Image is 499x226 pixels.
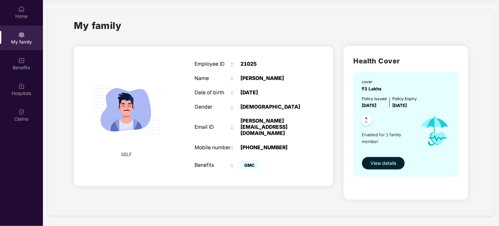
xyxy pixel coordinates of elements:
[362,131,414,145] span: Enabled for 1 family member
[18,57,25,64] img: svg+xml;base64,PHN2ZyBpZD0iQmVuZWZpdHMiIHhtbG5zPSJodHRwOi8vd3d3LnczLm9yZy8yMDAwL3N2ZyIgd2lkdGg9Ij...
[240,118,305,136] div: [PERSON_NAME][EMAIL_ADDRESS][DOMAIN_NAME]
[362,96,387,102] div: Policy issued
[414,109,455,153] img: icon
[240,161,259,170] span: GMC
[240,145,305,151] div: [PHONE_NUMBER]
[18,83,25,89] img: svg+xml;base64,PHN2ZyBpZD0iSG9zcGl0YWxzIiB4bWxucz0iaHR0cDovL3d3dy53My5vcmcvMjAwMC9zdmciIHdpZHRoPS...
[195,124,231,130] div: Email ID
[240,61,305,67] div: 21025
[231,124,240,130] div: :
[392,96,417,102] div: Policy Expiry
[231,90,240,96] div: :
[231,104,240,110] div: :
[231,75,240,82] div: :
[121,151,132,158] span: SELF
[18,6,25,12] img: svg+xml;base64,PHN2ZyBpZD0iSG9tZSIgeG1sbnM9Imh0dHA6Ly93d3cudzMub3JnLzIwMDAvc3ZnIiB3aWR0aD0iMjAiIG...
[18,32,25,38] img: svg+xml;base64,PHN2ZyB3aWR0aD0iMjAiIGhlaWdodD0iMjAiIHZpZXdCb3g9IjAgMCAyMCAyMCIgZmlsbD0ibm9uZSIgeG...
[85,68,168,151] img: svg+xml;base64,PHN2ZyB4bWxucz0iaHR0cDovL3d3dy53My5vcmcvMjAwMC9zdmciIHdpZHRoPSIyMjQiIGhlaWdodD0iMT...
[392,103,407,108] span: [DATE]
[362,103,376,108] span: [DATE]
[195,75,231,82] div: Name
[358,113,374,129] img: svg+xml;base64,PHN2ZyB4bWxucz0iaHR0cDovL3d3dy53My5vcmcvMjAwMC9zdmciIHdpZHRoPSI0OC45NDMiIGhlaWdodD...
[195,104,231,110] div: Gender
[195,90,231,96] div: Date of birth
[74,18,122,33] h1: My family
[195,162,231,168] div: Benefits
[195,145,231,151] div: Mobile number
[240,104,305,110] div: [DEMOGRAPHIC_DATA]
[231,145,240,151] div: :
[362,157,405,170] button: View details
[362,79,384,85] div: cover
[195,61,231,67] div: Employee ID
[231,61,240,67] div: :
[240,75,305,82] div: [PERSON_NAME]
[231,162,240,168] div: :
[371,160,396,167] span: View details
[240,90,305,96] div: [DATE]
[362,86,384,91] span: ₹3 Lakhs
[353,56,458,66] h2: Health Cover
[18,109,25,115] img: svg+xml;base64,PHN2ZyBpZD0iQ2xhaW0iIHhtbG5zPSJodHRwOi8vd3d3LnczLm9yZy8yMDAwL3N2ZyIgd2lkdGg9IjIwIi...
